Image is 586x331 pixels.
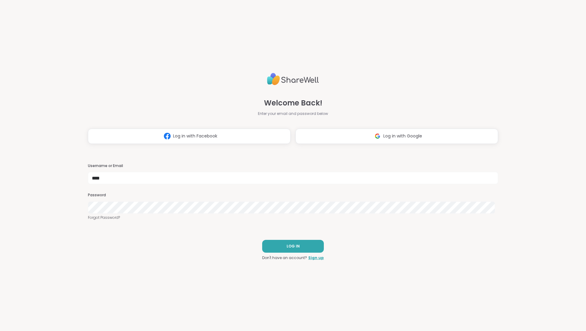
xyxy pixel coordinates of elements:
[88,215,498,220] a: Forgot Password?
[308,255,324,261] a: Sign up
[262,255,307,261] span: Don't have an account?
[264,98,322,109] span: Welcome Back!
[372,130,383,142] img: ShareWell Logomark
[161,130,173,142] img: ShareWell Logomark
[295,129,498,144] button: Log in with Google
[88,193,498,198] h3: Password
[287,244,300,249] span: LOG IN
[173,133,217,139] span: Log in with Facebook
[262,240,324,253] button: LOG IN
[88,163,498,169] h3: Username or Email
[267,70,319,88] img: ShareWell Logo
[383,133,422,139] span: Log in with Google
[88,129,291,144] button: Log in with Facebook
[258,111,328,116] span: Enter your email and password below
